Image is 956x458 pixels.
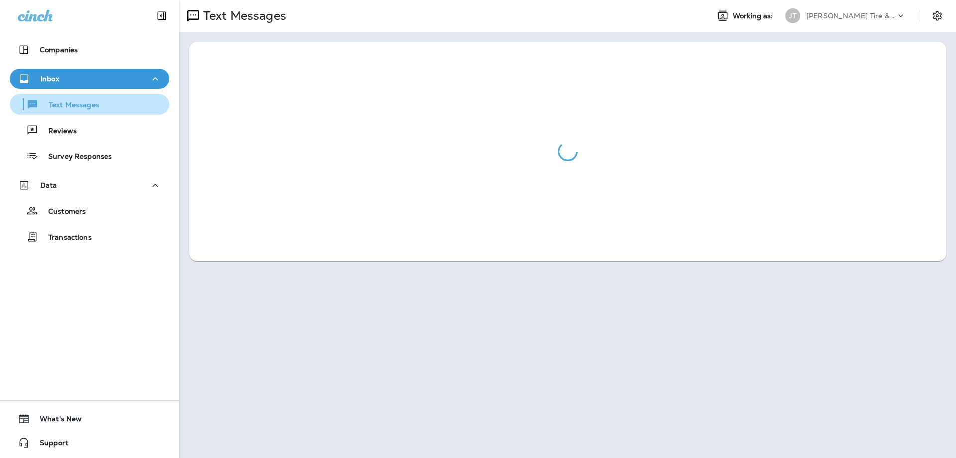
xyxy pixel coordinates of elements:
p: Customers [38,207,86,217]
span: Working as: [733,12,775,20]
button: Text Messages [10,94,169,115]
button: What's New [10,409,169,429]
button: Collapse Sidebar [148,6,176,26]
p: [PERSON_NAME] Tire & Auto [806,12,896,20]
p: Text Messages [39,101,99,110]
button: Settings [928,7,946,25]
p: Survey Responses [38,153,112,162]
button: Support [10,433,169,453]
p: Transactions [38,233,92,243]
p: Companies [40,46,78,54]
button: Reviews [10,120,169,141]
p: Inbox [40,75,59,83]
button: Companies [10,40,169,60]
button: Customers [10,200,169,221]
span: What's New [30,415,82,427]
p: Text Messages [199,8,286,23]
span: Support [30,439,68,451]
button: Data [10,175,169,195]
div: JT [785,8,800,23]
p: Data [40,181,57,189]
p: Reviews [38,127,77,136]
button: Survey Responses [10,146,169,166]
button: Transactions [10,226,169,247]
button: Inbox [10,69,169,89]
